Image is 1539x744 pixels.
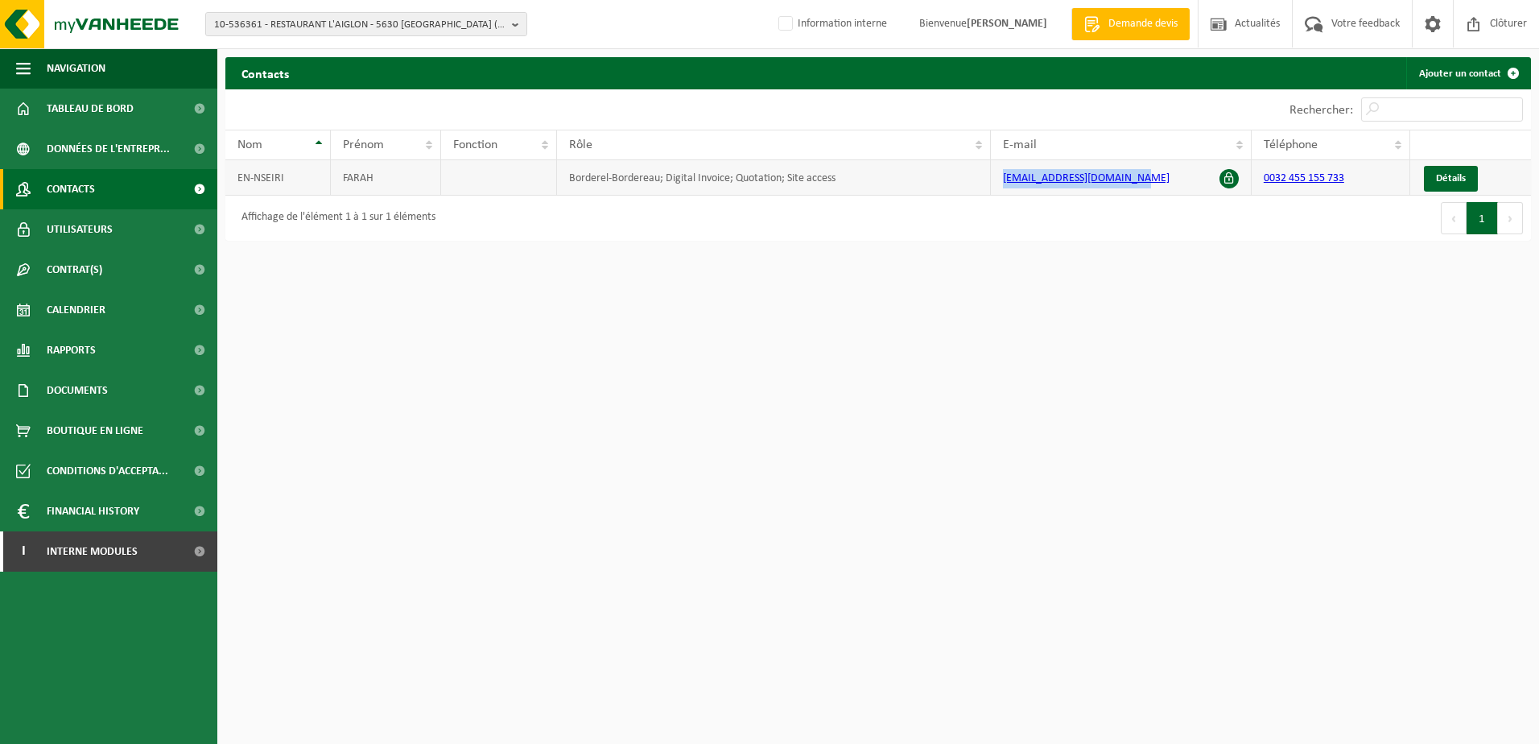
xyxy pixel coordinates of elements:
[47,250,102,290] span: Contrat(s)
[569,138,592,151] span: Rôle
[47,209,113,250] span: Utilisateurs
[1104,16,1182,32] span: Demande devis
[1264,172,1344,184] a: 0032 455 155 733
[47,370,108,411] span: Documents
[205,12,527,36] button: 10-536361 - RESTAURANT L'AIGLON - 5630 [GEOGRAPHIC_DATA] (SIL) 7
[47,531,138,572] span: Interne modules
[1071,8,1190,40] a: Demande devis
[47,129,170,169] span: Données de l'entrepr...
[47,290,105,330] span: Calendrier
[214,13,505,37] span: 10-536361 - RESTAURANT L'AIGLON - 5630 [GEOGRAPHIC_DATA] (SIL) 7
[1467,202,1498,234] button: 1
[1289,104,1353,117] label: Rechercher:
[557,160,991,196] td: Borderel-Bordereau; Digital Invoice; Quotation; Site access
[47,411,143,451] span: Boutique en ligne
[225,57,305,89] h2: Contacts
[1003,138,1037,151] span: E-mail
[453,138,497,151] span: Fonction
[237,138,262,151] span: Nom
[1441,202,1467,234] button: Previous
[1406,57,1529,89] a: Ajouter un contact
[16,531,31,572] span: I
[47,48,105,89] span: Navigation
[1264,138,1318,151] span: Téléphone
[1498,202,1523,234] button: Next
[331,160,441,196] td: FARAH
[343,138,384,151] span: Prénom
[1424,166,1478,192] a: Détails
[225,160,331,196] td: EN-NSEIRI
[775,12,887,36] label: Information interne
[233,204,435,233] div: Affichage de l'élément 1 à 1 sur 1 éléments
[47,491,139,531] span: Financial History
[967,18,1047,30] strong: [PERSON_NAME]
[1436,173,1466,184] span: Détails
[1003,172,1170,184] a: [EMAIL_ADDRESS][DOMAIN_NAME]
[47,330,96,370] span: Rapports
[47,89,134,129] span: Tableau de bord
[47,451,168,491] span: Conditions d'accepta...
[47,169,95,209] span: Contacts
